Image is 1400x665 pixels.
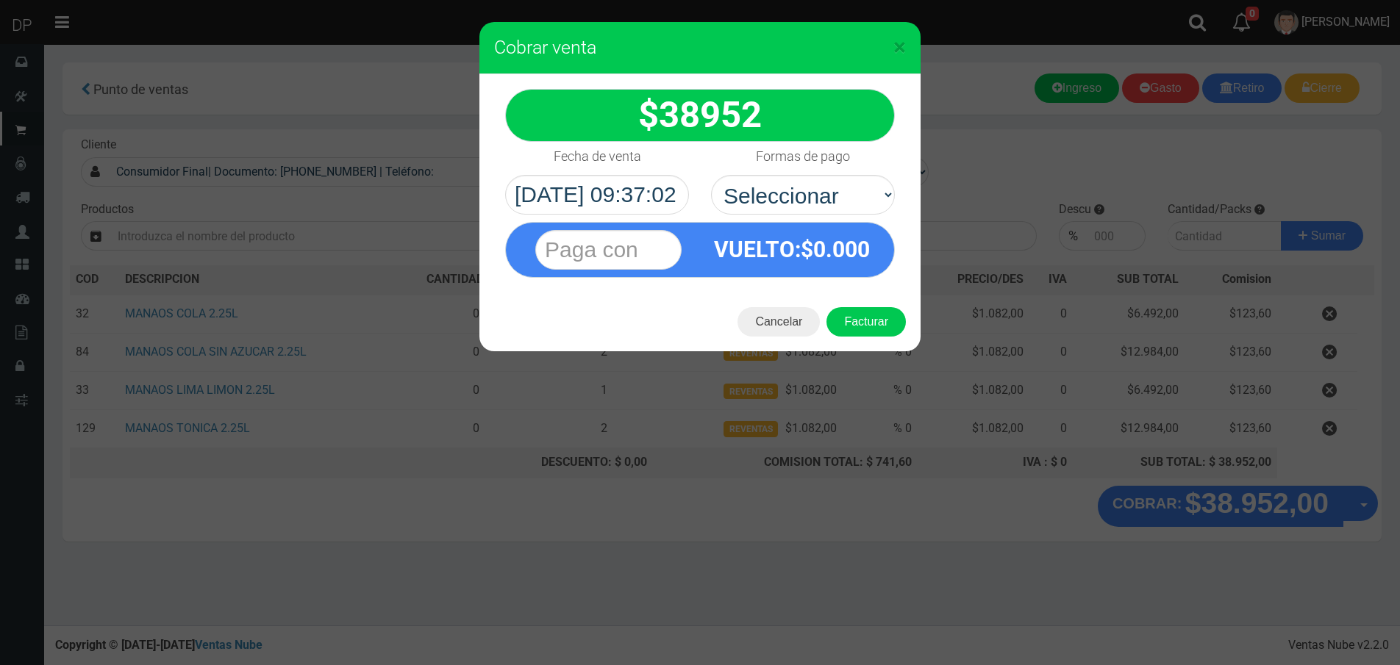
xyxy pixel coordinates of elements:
span: × [893,33,906,61]
h4: Fecha de venta [554,149,641,164]
button: Close [893,35,906,59]
span: 0.000 [813,237,870,262]
strong: :$ [714,237,870,262]
h3: Cobrar venta [494,37,906,59]
h4: Formas de pago [756,149,850,164]
input: Paga con [535,230,682,270]
strong: $ [638,94,762,136]
span: 38952 [659,94,762,136]
span: VUELTO [714,237,795,262]
button: Facturar [826,307,906,337]
button: Cancelar [737,307,820,337]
